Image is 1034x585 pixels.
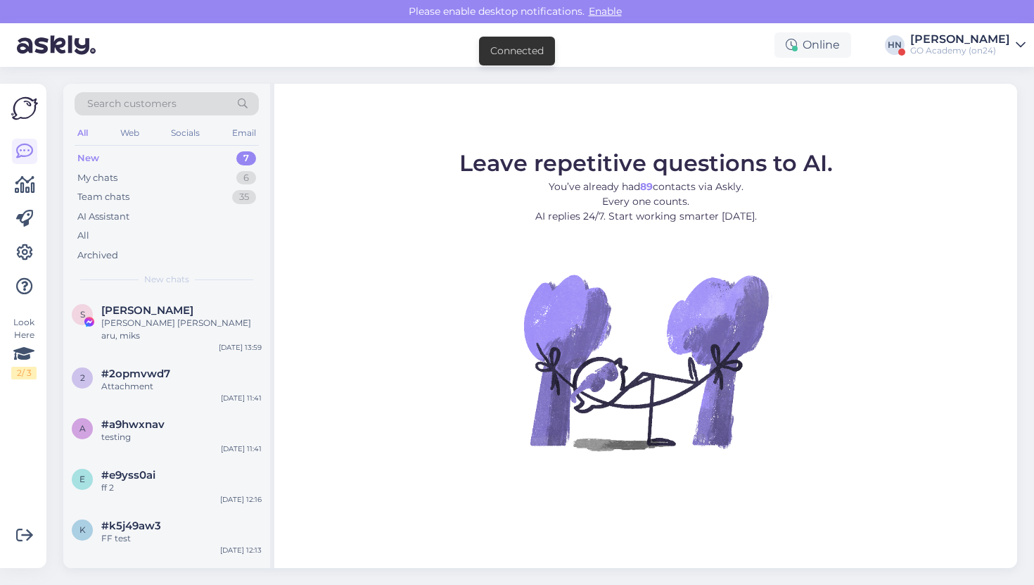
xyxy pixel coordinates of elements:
[910,34,1026,56] a: [PERSON_NAME]GO Academy (on24)
[101,431,262,444] div: testing
[910,45,1010,56] div: GO Academy (on24)
[80,309,85,320] span: S
[910,34,1010,45] div: [PERSON_NAME]
[221,393,262,403] div: [DATE] 11:41
[101,482,262,494] div: ff 2
[77,210,129,224] div: AI Assistant
[585,5,626,18] span: Enable
[459,180,833,224] p: You’ve already had contacts via Askly. Every one counts. AI replies 24/7. Start working smarter [...
[519,235,772,489] img: No Chat active
[11,95,38,122] img: Askly Logo
[117,124,142,142] div: Web
[229,124,259,142] div: Email
[490,44,544,58] div: Connected
[11,367,37,379] div: 2 / 3
[221,444,262,454] div: [DATE] 11:41
[101,532,262,545] div: FF test
[79,423,86,434] span: a
[79,474,85,484] span: e
[101,418,165,431] span: #a9hwxnav
[79,524,86,535] span: k
[80,372,85,383] span: 2
[885,35,905,55] div: HN
[640,180,653,193] b: 89
[77,229,89,243] div: All
[144,273,189,286] span: New chats
[236,171,256,185] div: 6
[101,304,193,317] span: Sandra Roosna
[75,124,91,142] div: All
[11,316,37,379] div: Look Here
[101,520,161,532] span: #k5j49aw3
[77,190,129,204] div: Team chats
[101,367,170,380] span: #2opmvwd7
[101,380,262,393] div: Attachment
[459,149,833,177] span: Leave repetitive questions to AI.
[101,317,262,342] div: [PERSON_NAME] [PERSON_NAME] aru, miks
[168,124,203,142] div: Socials
[77,151,99,165] div: New
[77,249,118,263] div: Archived
[774,32,851,58] div: Online
[219,342,262,353] div: [DATE] 13:59
[232,190,256,204] div: 35
[77,171,117,185] div: My chats
[220,494,262,505] div: [DATE] 12:16
[220,545,262,555] div: [DATE] 12:13
[236,151,256,165] div: 7
[87,96,177,111] span: Search customers
[101,469,155,482] span: #e9yss0ai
